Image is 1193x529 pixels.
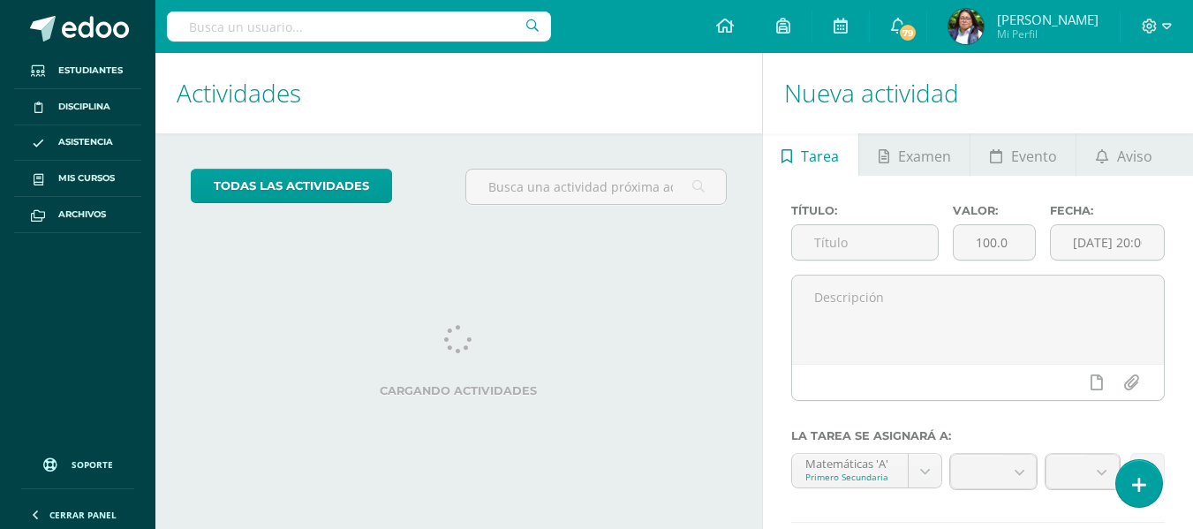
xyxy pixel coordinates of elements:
a: Mis cursos [14,161,141,197]
a: todas las Actividades [191,169,392,203]
label: Fecha: [1050,204,1165,217]
a: Evento [970,133,1076,176]
input: Busca un usuario... [167,11,551,42]
input: Busca una actividad próxima aquí... [466,170,725,204]
h1: Actividades [177,53,741,133]
label: Valor: [953,204,1036,217]
span: Mis cursos [58,171,115,185]
a: Aviso [1076,133,1171,176]
span: Archivos [58,208,106,222]
span: Soporte [72,458,113,471]
span: Aviso [1117,135,1152,178]
a: Soporte [21,441,134,484]
span: Estudiantes [58,64,123,78]
a: Disciplina [14,89,141,125]
span: Asistencia [58,135,113,149]
label: Cargando actividades [191,384,727,397]
input: Fecha de entrega [1051,225,1164,260]
img: 7ab285121826231a63682abc32cdc9f2.png [948,9,984,44]
span: Examen [898,135,951,178]
a: Archivos [14,197,141,233]
span: Cerrar panel [49,509,117,521]
input: Puntos máximos [954,225,1035,260]
span: 79 [898,23,917,42]
span: Tarea [801,135,839,178]
a: Examen [859,133,970,176]
a: Estudiantes [14,53,141,89]
div: Matemáticas 'A' [805,454,895,471]
div: Primero Secundaria [805,471,895,483]
input: Título [792,225,938,260]
span: Mi Perfil [997,26,1099,42]
label: Título: [791,204,939,217]
a: Matemáticas 'A'Primero Secundaria [792,454,942,487]
label: La tarea se asignará a: [791,429,1165,442]
span: [PERSON_NAME] [997,11,1099,28]
h1: Nueva actividad [784,53,1172,133]
span: Disciplina [58,100,110,114]
a: Tarea [763,133,858,176]
a: Asistencia [14,125,141,162]
span: Evento [1011,135,1057,178]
